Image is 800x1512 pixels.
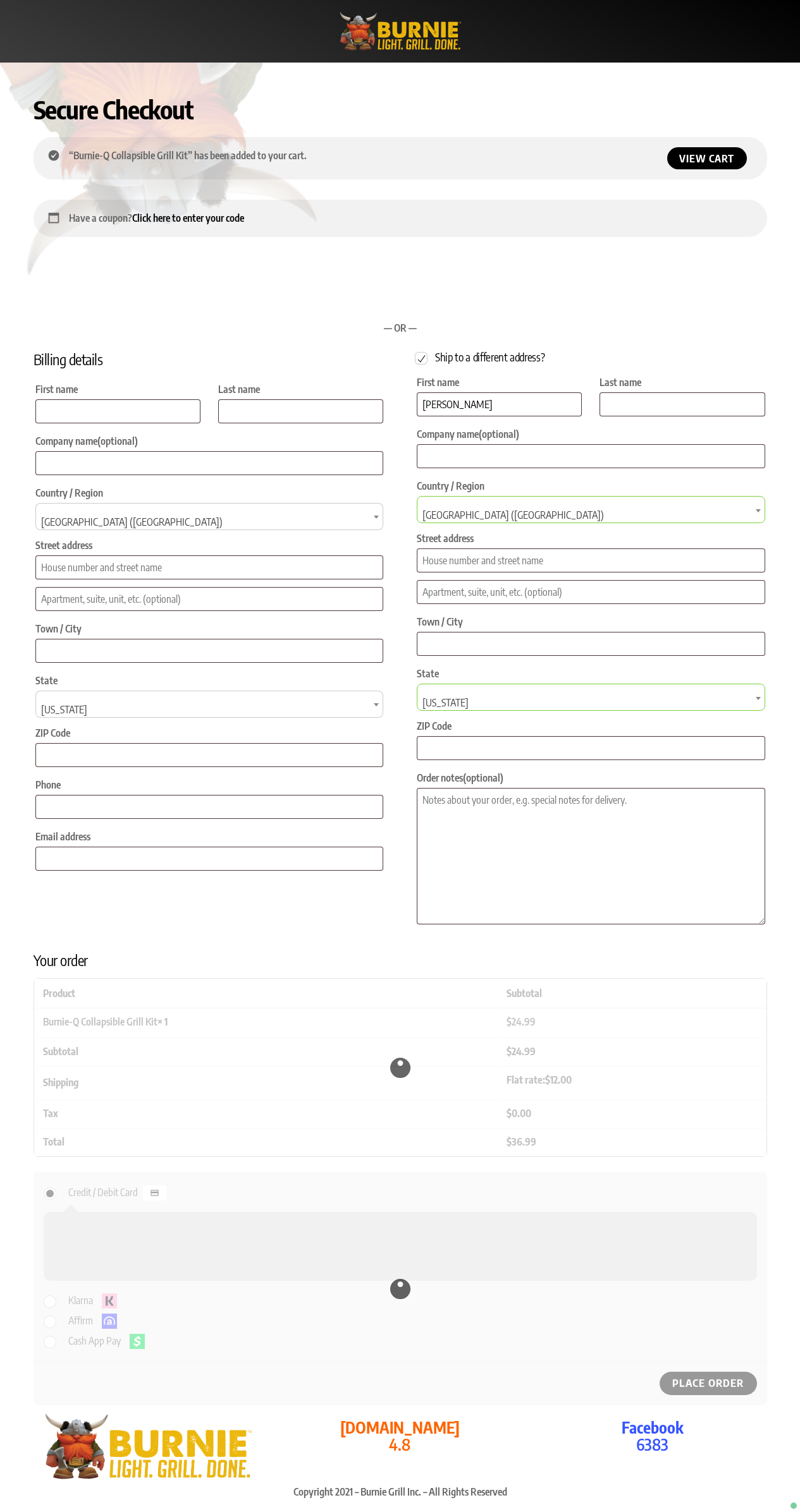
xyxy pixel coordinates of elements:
[34,279,767,1406] form: Checkout
[463,771,503,784] span: (optional)
[35,431,384,451] label: Company name
[415,352,428,365] input: Ship to a different address?
[35,723,384,743] label: ZIP Code
[479,428,519,440] span: (optional)
[667,147,747,169] a: View cart
[417,496,765,523] span: Country / Region
[286,1419,515,1453] p: 4.8
[435,350,545,364] span: Ship to a different address?
[417,424,765,444] label: Company name
[417,476,765,496] label: Country / Region
[417,768,765,788] label: Order notes
[36,504,383,541] span: United States (US)
[35,775,384,795] label: Phone
[417,372,582,392] label: First name
[97,435,138,447] span: (optional)
[35,483,384,503] label: Country / Region
[34,349,386,370] h3: Billing details
[34,137,767,179] div: “Burnie-Q Collapsible Grill Kit” has been added to your cart.
[35,379,201,399] label: First name
[36,691,383,729] span: California
[417,684,765,722] span: California
[401,277,770,307] iframe: Secure express checkout frame
[335,9,465,53] img: burniegrill.com-logo-high-res-2020110_500px
[34,950,767,971] h3: Your order
[34,94,767,124] h1: Secure Checkout
[34,320,767,336] p: — OR —
[35,619,384,639] label: Town / City
[35,670,384,691] label: State
[417,528,765,548] label: Street address
[538,1419,767,1453] p: 6383
[218,379,384,399] label: Last name
[417,497,765,534] span: United States (US)
[622,1417,684,1437] strong: Facebook
[35,535,384,555] label: Street address
[417,684,765,711] span: State
[35,555,384,579] input: House number and street name
[31,277,400,307] iframe: Secure express checkout frame
[417,580,765,604] input: Apartment, suite, unit, etc. (optional)
[417,612,765,632] label: Town / City
[600,372,765,392] label: Last name
[417,548,765,572] input: House number and street name
[35,826,384,847] label: Email address
[35,587,384,611] input: Apartment, suite, unit, etc. (optional)
[340,1417,460,1437] strong: [DOMAIN_NAME]
[34,1484,767,1500] p: Copyright 2021 – Burnie Grill Inc. – All Rights Reserved
[35,691,384,718] span: State
[34,1409,262,1484] img: burniegrill.com-logo-high-res-2020110_500px
[35,503,384,530] span: Country / Region
[286,1419,515,1453] a: [DOMAIN_NAME]4.8
[132,212,244,224] a: Enter your coupon code
[417,716,765,736] label: ZIP Code
[538,1419,767,1453] a: Facebook6383
[417,663,765,684] label: State
[34,200,767,236] div: Have a coupon?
